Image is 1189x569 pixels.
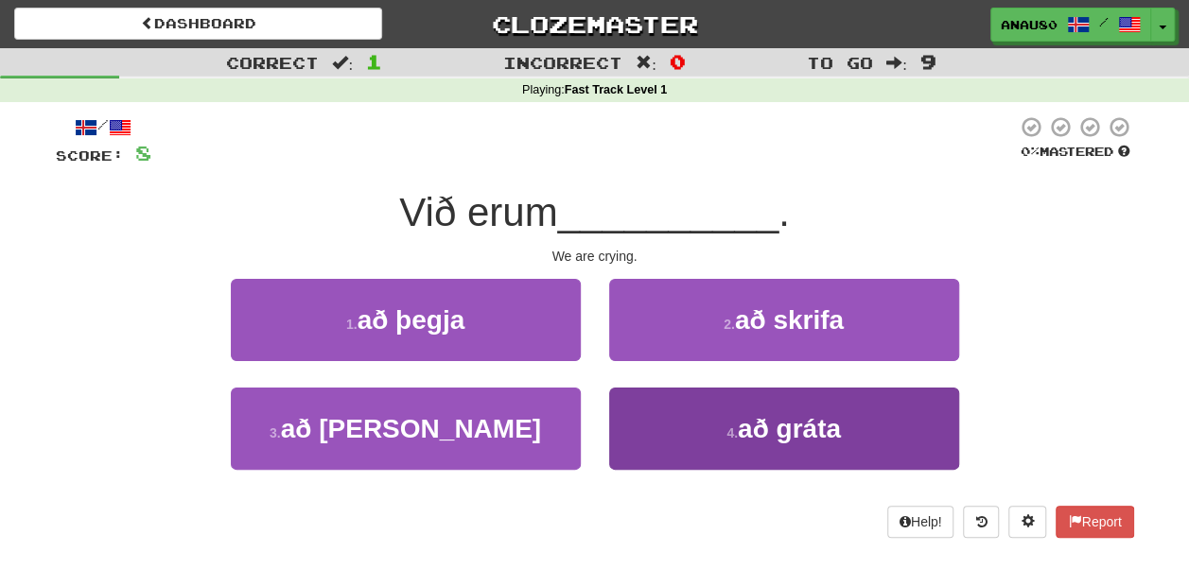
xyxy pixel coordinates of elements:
[346,317,358,332] small: 1 .
[726,425,738,440] small: 4 .
[56,115,151,139] div: /
[807,53,873,72] span: To go
[231,388,581,470] button: 3.að [PERSON_NAME]
[1021,144,1040,159] span: 0 %
[411,8,778,41] a: Clozemaster
[565,83,668,96] strong: Fast Track Level 1
[886,55,907,71] span: :
[1001,16,1058,33] span: anau80
[1099,15,1109,28] span: /
[1056,506,1133,538] button: Report
[56,247,1134,266] div: We are crying.
[135,141,151,164] span: 8
[503,53,622,72] span: Incorrect
[609,388,959,470] button: 4.að gráta
[358,305,465,335] span: að þegja
[399,190,557,234] span: Við erum
[670,50,686,73] span: 0
[609,279,959,361] button: 2.að skrifa
[735,305,844,335] span: að skrifa
[724,317,735,332] small: 2 .
[366,50,382,73] span: 1
[281,414,541,443] span: að [PERSON_NAME]
[990,8,1151,42] a: anau80 /
[738,414,841,443] span: að gráta
[636,55,656,71] span: :
[14,8,382,40] a: Dashboard
[887,506,954,538] button: Help!
[558,190,779,234] span: __________
[56,147,124,164] span: Score:
[778,190,790,234] span: .
[963,506,999,538] button: Round history (alt+y)
[332,55,353,71] span: :
[226,53,319,72] span: Correct
[270,425,281,440] small: 3 .
[920,50,936,73] span: 9
[1017,144,1134,161] div: Mastered
[231,279,581,361] button: 1.að þegja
